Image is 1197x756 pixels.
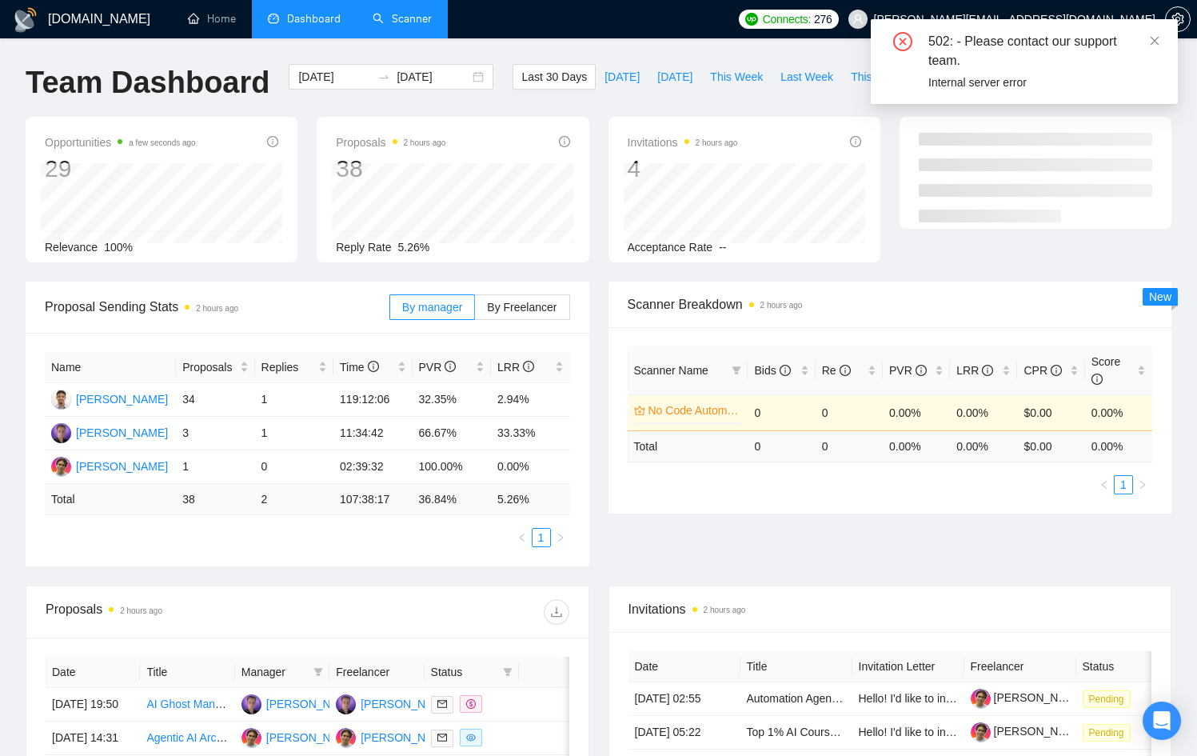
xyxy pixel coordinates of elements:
span: Acceptance Rate [628,241,713,254]
td: 0 [748,394,815,430]
div: 29 [45,154,196,184]
span: Manager [241,663,307,681]
div: [PERSON_NAME] [266,695,358,713]
span: swap-right [377,70,390,83]
span: 100% [104,241,133,254]
button: This Month [842,64,915,90]
span: left [517,533,527,542]
a: AI Ghost Mannequin Image Creator ([PERSON_NAME] / Gen Models) [146,698,496,710]
a: Pending [1083,692,1137,705]
span: to [377,70,390,83]
td: Agentic AI Architect – Build Multi-Agent Systems for a Fully-Automated Company - Experts ONLY [140,722,234,755]
span: 5.26% [398,241,430,254]
span: CPR [1023,364,1061,377]
span: info-circle [445,361,456,372]
a: setting [1165,13,1191,26]
td: 0.00 % [950,430,1017,462]
td: 11:34:42 [333,417,412,450]
span: info-circle [982,365,993,376]
td: 107:38:17 [333,484,412,515]
td: 33.33% [491,417,570,450]
time: 2 hours ago [196,304,238,313]
span: By manager [402,301,462,314]
span: info-circle [523,361,534,372]
span: mail [437,699,447,709]
span: info-circle [916,365,927,376]
a: AC[PERSON_NAME] [51,392,168,405]
a: NJ[PERSON_NAME] [51,426,168,438]
li: Next Page [1133,475,1152,494]
a: Automation Agency Partner for Cost-Efficient Voice AI Integration [747,692,1068,705]
input: Start date [298,68,371,86]
th: Freelancer [329,657,424,688]
span: user [852,14,864,25]
span: info-circle [267,136,278,147]
a: 1 [1115,476,1132,494]
td: 0.00% [950,394,1017,430]
a: [PERSON_NAME] [971,725,1086,738]
td: 1 [255,417,333,450]
td: 0.00 % [883,430,950,462]
button: setting [1165,6,1191,32]
td: 1 [176,450,254,484]
div: Open Intercom Messenger [1143,702,1181,740]
td: 100.00% [413,450,491,484]
span: By Freelancer [487,301,557,314]
td: 0.00% [491,450,570,484]
th: Name [45,352,176,383]
span: This Month [851,68,906,86]
a: Pending [1083,726,1137,738]
span: Bids [754,364,790,377]
button: [DATE] [596,64,648,90]
span: info-circle [780,365,791,376]
time: 2 hours ago [404,138,446,147]
img: c19GQtH6sUQzsLw2Q5pSJc8jsaF6G0RqzSCPSsMc_FQQfCScA6lQmsSNlRWXkyskTC [971,722,991,742]
td: 0 [748,430,815,462]
td: 0.00% [1085,394,1152,430]
th: Proposals [176,352,254,383]
span: PVR [889,364,927,377]
a: SC[PERSON_NAME] [336,730,453,743]
span: left [1099,480,1109,490]
span: LRR [497,361,534,374]
td: 34 [176,383,254,417]
div: Internal server error [928,74,1159,91]
button: left [1095,475,1114,494]
td: [DATE] 05:22 [628,716,740,750]
span: Time [340,361,378,374]
td: [DATE] 02:55 [628,682,740,716]
span: close-circle [893,32,912,51]
a: NJ[PERSON_NAME] [336,697,453,710]
span: Dashboard [287,12,341,26]
span: info-circle [840,365,851,376]
span: eye [466,733,476,742]
th: Date [46,657,140,688]
img: c19GQtH6sUQzsLw2Q5pSJc8jsaF6G0RqzSCPSsMc_FQQfCScA6lQmsSNlRWXkyskTC [971,689,991,709]
th: Replies [255,352,333,383]
span: Last 30 Days [521,68,587,86]
img: logo [13,7,38,33]
span: Connects: [763,10,811,28]
span: PVR [419,361,457,374]
td: 0 [816,430,883,462]
span: close [1149,35,1160,46]
button: Last Week [772,64,842,90]
td: Total [45,484,176,515]
a: SC[PERSON_NAME] [241,730,358,743]
span: Proposals [336,133,445,152]
span: Proposal Sending Stats [45,297,389,317]
div: 4 [628,154,738,184]
button: [DATE] [648,64,701,90]
a: SC[PERSON_NAME] [51,459,168,472]
div: Proposals [46,599,307,625]
span: Re [822,364,851,377]
td: 119:12:06 [333,383,412,417]
span: Opportunities [45,133,196,152]
button: Last 30 Days [513,64,596,90]
span: Invitations [628,133,738,152]
td: Automation Agency Partner for Cost-Efficient Voice AI Integration [740,682,852,716]
span: filter [500,660,516,684]
span: dashboard [268,13,279,24]
span: info-circle [368,361,379,372]
span: LRR [956,364,993,377]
